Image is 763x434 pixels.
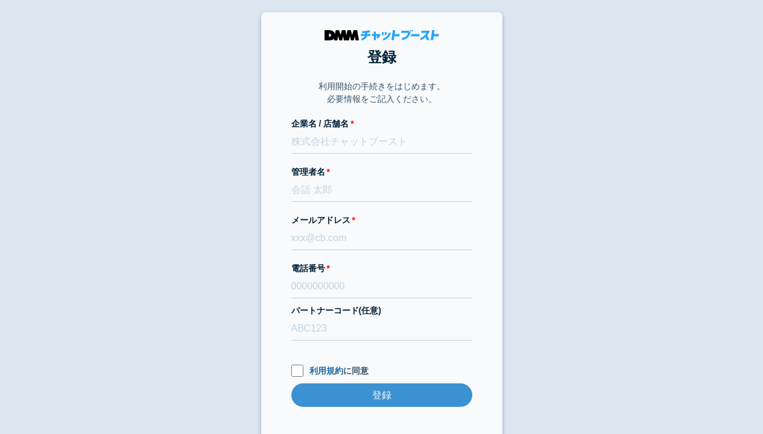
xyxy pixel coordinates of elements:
[291,262,472,275] label: 電話番号
[291,227,472,250] input: xxx@cb.com
[291,365,472,377] label: に同意
[309,366,343,376] a: 利用規約
[291,46,472,68] h1: 登録
[291,118,472,130] label: 企業名 / 店舗名
[291,317,472,341] input: ABC123
[291,166,472,178] label: 管理者名
[291,130,472,154] input: 株式会社チャットブースト
[291,383,472,407] input: 登録
[318,80,445,105] p: 利用開始の手続きをはじめます。 必要情報をご記入ください。
[325,30,439,40] img: DMMチャットブースト
[291,365,303,377] input: 利用規約に同意
[291,304,472,317] label: パートナーコード(任意)
[291,178,472,202] input: 会話 太郎
[291,275,472,298] input: 0000000000
[291,214,472,227] label: メールアドレス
